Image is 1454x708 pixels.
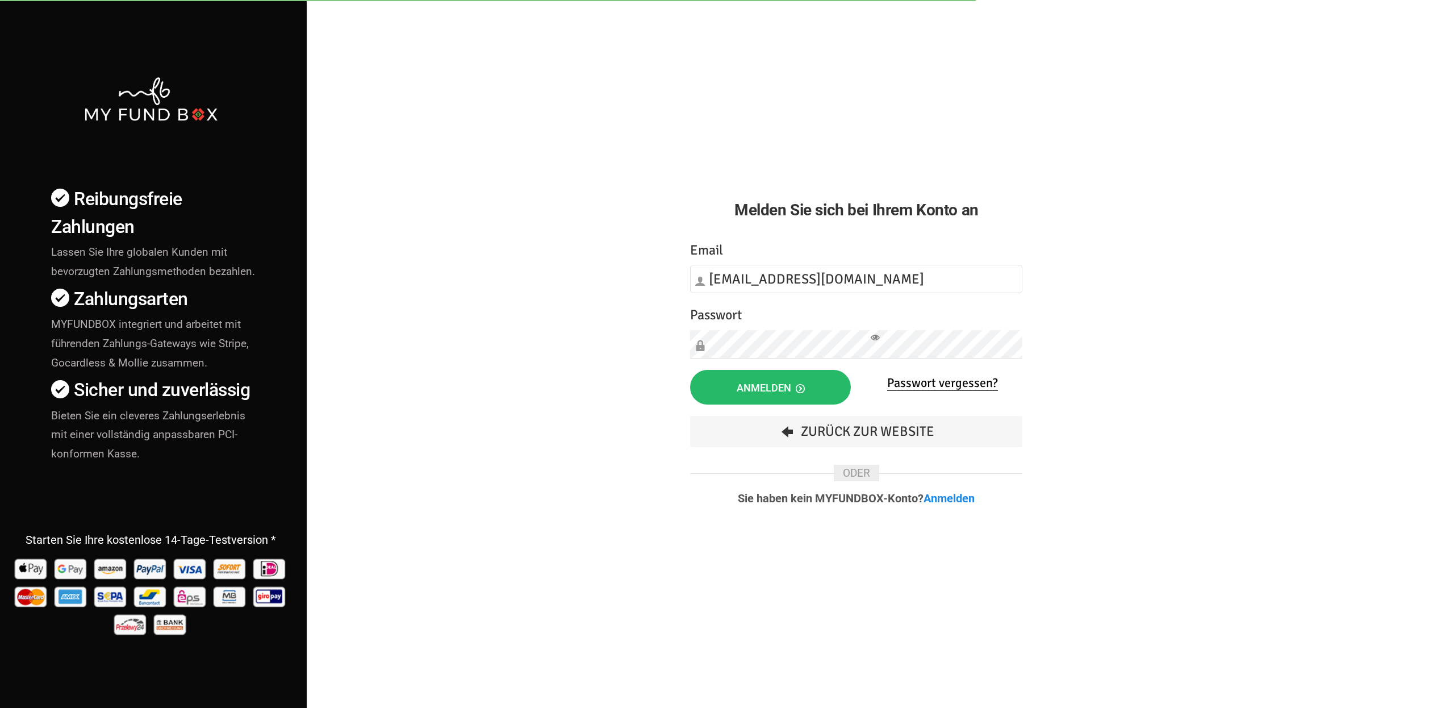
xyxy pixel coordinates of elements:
img: Visa [172,555,209,582]
span: Bieten Sie ein cleveres Zahlungserlebnis mit einer vollständig anpassbaren PCI-konformen Kasse. [51,409,245,461]
img: p24 Pay [112,610,149,638]
img: american_express Pay [53,582,90,610]
img: banktransfer [152,610,189,638]
img: mfbwhite.png [83,76,219,123]
img: Amazon [93,555,129,582]
span: Lassen Sie Ihre globalen Kunden mit bevorzugten Zahlungsmethoden bezahlen. [51,245,255,278]
img: Apple Pay [13,555,50,582]
img: giropay [252,582,289,610]
span: MYFUNDBOX integriert und arbeitet mit führenden Zahlungs-Gateways wie Stripe, Gocardless & Mollie... [51,318,249,369]
h4: Zahlungsarten [51,285,261,313]
img: Paypal [132,555,169,582]
input: Email [690,265,1022,293]
label: Email [690,240,723,261]
img: mb Pay [212,582,249,610]
h4: Sicher und zuverlässig [51,376,261,404]
img: Sofort Pay [212,555,249,582]
h4: Reibungsfreie Zahlungen [51,185,261,241]
span: ODER [834,465,879,481]
button: Anmelden [690,370,851,405]
span: Anmelden [737,382,805,394]
img: sepa Pay [93,582,129,610]
label: Passwort [690,305,742,326]
h2: Melden Sie sich bei Ihrem Konto an [690,198,1022,222]
img: Ideal Pay [252,555,289,582]
img: Mastercard Pay [13,582,50,610]
a: Zurück zur Website [690,416,1022,447]
a: Anmelden [924,492,975,505]
img: Bancontact Pay [132,582,169,610]
img: EPS Pay [172,582,209,610]
a: Passwort vergessen? [887,375,998,391]
img: Google Pay [53,555,90,582]
p: Sie haben kein MYFUNDBOX-Konto? [690,493,1022,504]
